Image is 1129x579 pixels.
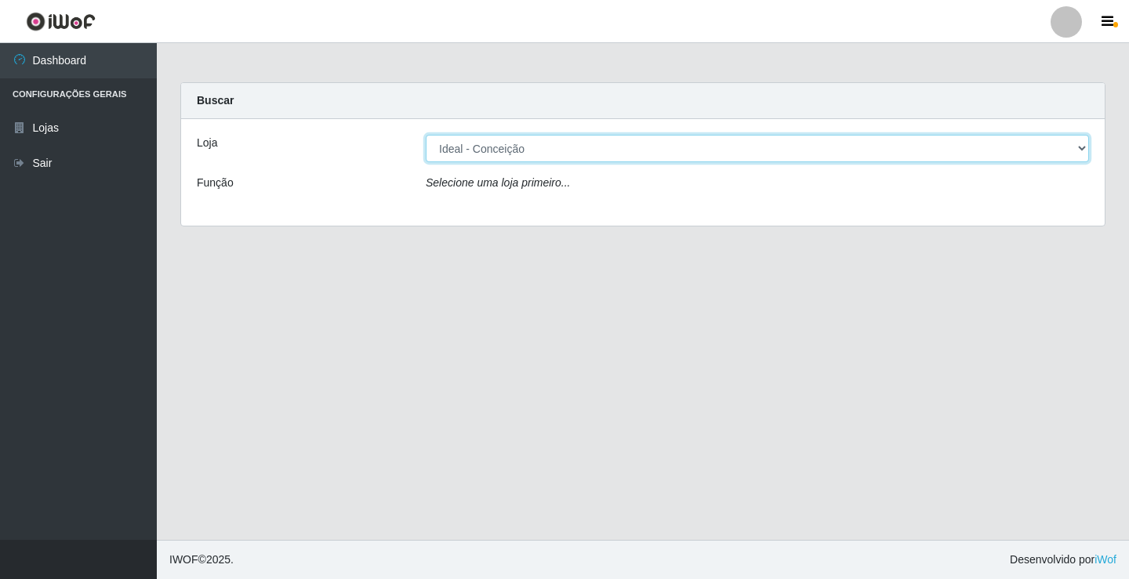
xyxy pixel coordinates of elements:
[169,553,198,566] span: IWOF
[197,175,234,191] label: Função
[426,176,570,189] i: Selecione uma loja primeiro...
[1095,553,1116,566] a: iWof
[197,135,217,151] label: Loja
[1010,552,1116,568] span: Desenvolvido por
[26,12,96,31] img: CoreUI Logo
[169,552,234,568] span: © 2025 .
[197,94,234,107] strong: Buscar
